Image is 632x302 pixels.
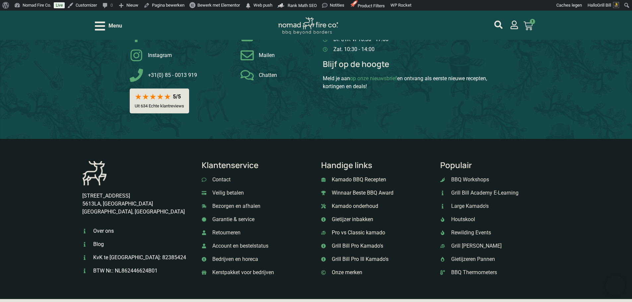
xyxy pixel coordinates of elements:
a: Bezorgen een afhalen [202,202,311,210]
a: account en bestelstatus [202,242,311,250]
a: BBQ Thermometer [440,269,550,276]
p: Blijf op de hoogte [323,60,503,68]
a: 1 [516,17,541,34]
div: Meld je aan en ontvang als eerste nieuwe recepten, kortingen en deals! [323,75,503,91]
span: Grill Bill Academy E-Learning [450,189,519,197]
a: gietijzer inbakken [321,215,431,223]
span: Instagram [146,51,172,59]
span: Gietijzer inbakken [330,215,373,223]
span: Veilig betalen [211,189,244,197]
a: Pro vs Classic kamado [321,229,431,237]
p: Populair [440,161,550,169]
a: Grill Bill Blog [82,240,192,248]
a: Grill Bill Telefoon [130,69,234,82]
a: Retourneren [202,229,311,237]
a: garantie en service [202,215,311,223]
span: 1 [530,19,535,24]
a: Classic kamado [321,255,431,263]
span: Over ons [92,227,114,235]
span: Kerstpakket voor bedrijven [211,269,274,276]
span:  [245,1,251,10]
div: Open/Close Menu [95,20,122,32]
a: kamado onderhoud [321,202,431,210]
span: Winnaar Beste BBQ Award [330,189,393,197]
span: BBQ Thermometers [450,269,497,276]
a: mijn account [494,21,503,29]
a: op onze nieuwsbrief [350,75,397,82]
a: Grill Bill Instagram [130,49,234,62]
span: Gietijzeren Pannen [450,255,495,263]
a: Grill Bill Chat [241,69,304,82]
a: Pro kamado [321,242,431,250]
p: Handige links [321,161,431,169]
span: Chatten [257,71,277,79]
span: Rewilding Events [450,229,491,237]
span: Bezorgen en afhalen [211,202,260,210]
a: Neem contact op [202,176,311,184]
a: rewilding events [440,229,550,237]
span: Mailen [257,51,275,59]
a: mijn account [510,21,519,29]
span: Rank Math SEO [288,3,317,8]
a: Grill Bill zakelijk [202,255,311,263]
span: Garantie & service [211,215,254,223]
p: [STREET_ADDRESS] 5613LA, [GEOGRAPHIC_DATA] [GEOGRAPHIC_DATA], [GEOGRAPHIC_DATA] [82,192,192,216]
span: Menu [108,22,122,30]
img: Avatar of Grill Bill [613,2,619,8]
span: Retourneren [211,229,241,237]
a: Onze merken [321,269,431,276]
a: kamado recepten [321,176,431,184]
span: Grill Bill [597,3,611,8]
a: Houtskool BBQ [440,215,550,223]
span: Grill Bill Pro III Kamado's [330,255,388,263]
span: Houtskool [450,215,475,223]
span: BTW Nr.: NL862446624B01 [92,267,158,275]
span: BBQ Workshops [450,176,489,184]
a: Grill Bill Merchandise [440,242,550,250]
iframe: Brevo live chat [605,275,625,295]
span: Pro vs Classic kamado [330,229,385,237]
span: Account en bestelstatus [211,242,268,250]
img: Nomad Logo [278,17,338,35]
span: KvK te [GEOGRAPHIC_DATA]: 82385424 [92,254,186,262]
span: Blog [92,240,104,248]
span: Bedrijven en horeca [211,255,258,263]
span: Onze merken [330,269,362,276]
span: Large Kamado's [450,202,489,210]
a: Gietijzeren pan [440,255,550,263]
a: beste bbq [321,189,431,197]
span: Grill Bill Pro Kamado's [330,242,383,250]
span: Bewerk met Elementor [197,3,240,8]
span: Contact [211,176,231,184]
span: +31(0) 85 - 0013 919 [146,71,197,79]
span: Zat. 10:30 - 14:00 [332,45,375,53]
a: Grill Bill Over ons [82,227,192,235]
div: 5/5 [173,93,181,100]
a: Onze betaalmethodes [202,189,311,197]
a: bbq workshop [440,176,550,184]
span: Kamado onderhoud [330,202,378,210]
p: Uit 634 Echte klantreviews [135,103,184,108]
a: Live [54,2,65,8]
span: Kamado BBQ Recepten [330,176,386,184]
a: large kamado [440,202,550,210]
a: bbq cursus [440,189,550,197]
p: Klantenservice [202,161,311,169]
span: Grill [PERSON_NAME] [450,242,502,250]
a: Grill Bill Contact [241,49,304,62]
a: bbq kerstpakket [202,269,311,276]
